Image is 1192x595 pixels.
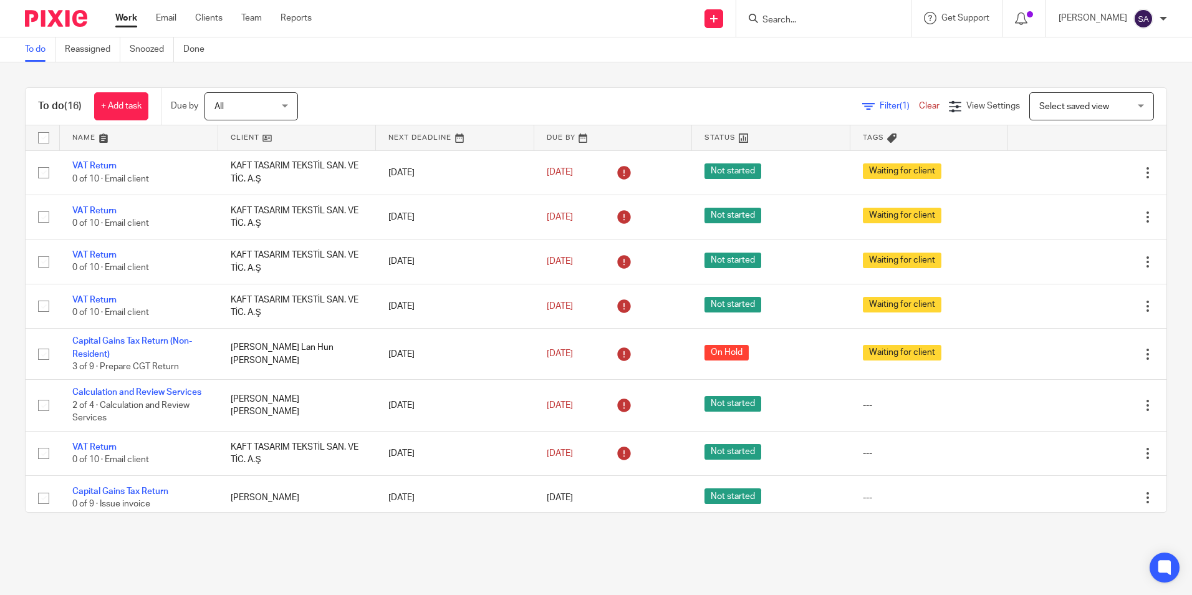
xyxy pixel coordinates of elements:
div: --- [863,399,996,412]
img: Pixie [25,10,87,27]
td: [DATE] [376,284,534,328]
a: VAT Return [72,251,117,259]
a: Clear [919,102,940,110]
input: Search [761,15,873,26]
a: Calculation and Review Services [72,388,201,397]
div: --- [863,447,996,460]
a: VAT Return [72,296,117,304]
span: Waiting for client [863,345,941,360]
span: On Hold [704,345,749,360]
a: Capital Gains Tax Return [72,487,168,496]
td: [DATE] [376,195,534,239]
td: [PERSON_NAME] [218,476,377,520]
span: 0 of 10 · Email client [72,308,149,317]
td: KAFT TASARIM TEKSTİL SAN. VE TİC. A.Ş [218,431,377,475]
td: [PERSON_NAME] Lan Hun [PERSON_NAME] [218,329,377,380]
a: To do [25,37,55,62]
a: Done [183,37,214,62]
a: VAT Return [72,162,117,170]
span: Not started [704,253,761,268]
a: Reports [281,12,312,24]
span: Get Support [941,14,989,22]
td: [DATE] [376,329,534,380]
a: VAT Return [72,206,117,215]
a: Reassigned [65,37,120,62]
a: Team [241,12,262,24]
td: KAFT TASARIM TEKSTİL SAN. VE TİC. A.Ş [218,284,377,328]
a: Clients [195,12,223,24]
p: Due by [171,100,198,112]
a: VAT Return [72,443,117,452]
td: [PERSON_NAME] [PERSON_NAME] [218,380,377,431]
td: KAFT TASARIM TEKSTİL SAN. VE TİC. A.Ş [218,239,377,284]
a: + Add task [94,92,148,120]
span: 0 of 10 · Email client [72,175,149,183]
span: Waiting for client [863,253,941,268]
a: Capital Gains Tax Return (Non-Resident) [72,337,192,358]
img: svg%3E [1133,9,1153,29]
span: 0 of 10 · Email client [72,219,149,228]
span: 0 of 9 · Issue invoice [72,500,150,509]
span: Filter [880,102,919,110]
td: [DATE] [376,431,534,475]
a: Email [156,12,176,24]
span: Waiting for client [863,163,941,179]
td: [DATE] [376,476,534,520]
span: [DATE] [547,449,573,458]
span: Select saved view [1039,102,1109,111]
span: [DATE] [547,168,573,177]
span: Not started [704,163,761,179]
span: Waiting for client [863,208,941,223]
span: Not started [704,208,761,223]
span: [DATE] [547,257,573,266]
a: Work [115,12,137,24]
h1: To do [38,100,82,113]
span: Tags [863,134,884,141]
span: Not started [704,488,761,504]
td: [DATE] [376,150,534,195]
a: Snoozed [130,37,174,62]
span: (16) [64,101,82,111]
td: [DATE] [376,239,534,284]
span: (1) [900,102,910,110]
span: [DATE] [547,493,573,502]
span: 2 of 4 · Calculation and Review Services [72,401,190,423]
span: Not started [704,444,761,460]
span: 3 of 9 · Prepare CGT Return [72,362,179,371]
span: [DATE] [547,213,573,221]
span: Not started [704,396,761,412]
td: KAFT TASARIM TEKSTİL SAN. VE TİC. A.Ş [218,150,377,195]
span: All [214,102,224,111]
span: [DATE] [547,302,573,311]
td: KAFT TASARIM TEKSTİL SAN. VE TİC. A.Ş [218,195,377,239]
span: View Settings [966,102,1020,110]
td: [DATE] [376,380,534,431]
span: [DATE] [547,401,573,410]
span: 0 of 10 · Email client [72,264,149,273]
span: 0 of 10 · Email client [72,455,149,464]
div: --- [863,491,996,504]
span: Not started [704,297,761,312]
p: [PERSON_NAME] [1059,12,1127,24]
span: Waiting for client [863,297,941,312]
span: [DATE] [547,350,573,359]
